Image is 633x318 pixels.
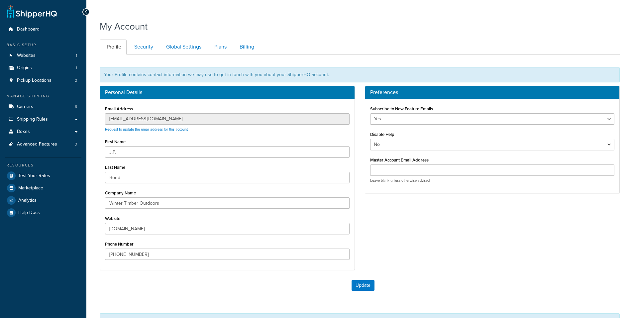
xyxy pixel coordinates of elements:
span: Pickup Locations [17,78,52,83]
a: Test Your Rates [5,170,81,182]
a: Help Docs [5,207,81,219]
span: 1 [76,65,77,71]
div: Basic Setup [5,42,81,48]
a: Pickup Locations 2 [5,74,81,87]
span: Marketplace [18,185,43,191]
a: Profile [100,40,127,54]
li: Websites [5,50,81,62]
a: Analytics [5,194,81,206]
li: Pickup Locations [5,74,81,87]
a: Billing [233,40,260,54]
span: Help Docs [18,210,40,216]
a: Boxes [5,126,81,138]
span: Shipping Rules [17,117,48,122]
li: Carriers [5,101,81,113]
label: Phone Number [105,242,134,247]
div: Resources [5,162,81,168]
span: Websites [17,53,36,58]
a: Dashboard [5,23,81,36]
li: Origins [5,62,81,74]
label: Last Name [105,165,125,170]
label: Disable Help [370,132,394,137]
label: Company Name [105,190,136,195]
span: Dashboard [17,27,40,32]
span: Advanced Features [17,142,57,147]
a: ShipperHQ Home [7,5,57,18]
li: Advanced Features [5,138,81,151]
span: Analytics [18,198,37,203]
span: 2 [75,78,77,83]
a: Global Settings [159,40,207,54]
label: Website [105,216,120,221]
label: Email Address [105,106,133,111]
a: Shipping Rules [5,113,81,126]
h1: My Account [100,20,148,33]
span: Test Your Rates [18,173,50,179]
span: Boxes [17,129,30,135]
a: Request to update the email address for this account [105,127,188,132]
button: Update [352,280,374,291]
label: Master Account Email Address [370,158,429,162]
a: Plans [207,40,232,54]
h3: Preferences [370,89,615,95]
div: Your Profile contains contact information we may use to get in touch with you about your ShipperH... [100,67,620,82]
a: Advanced Features 3 [5,138,81,151]
span: Carriers [17,104,33,110]
a: Carriers 6 [5,101,81,113]
div: Manage Shipping [5,93,81,99]
p: Leave blank unless otherwise advised [370,178,615,183]
a: Marketplace [5,182,81,194]
a: Origins 1 [5,62,81,74]
h3: Personal Details [105,89,350,95]
span: 1 [76,53,77,58]
label: First Name [105,139,126,144]
span: 3 [75,142,77,147]
a: Security [127,40,158,54]
label: Subscribe to New Feature Emails [370,106,433,111]
span: Origins [17,65,32,71]
a: Websites 1 [5,50,81,62]
span: 6 [75,104,77,110]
